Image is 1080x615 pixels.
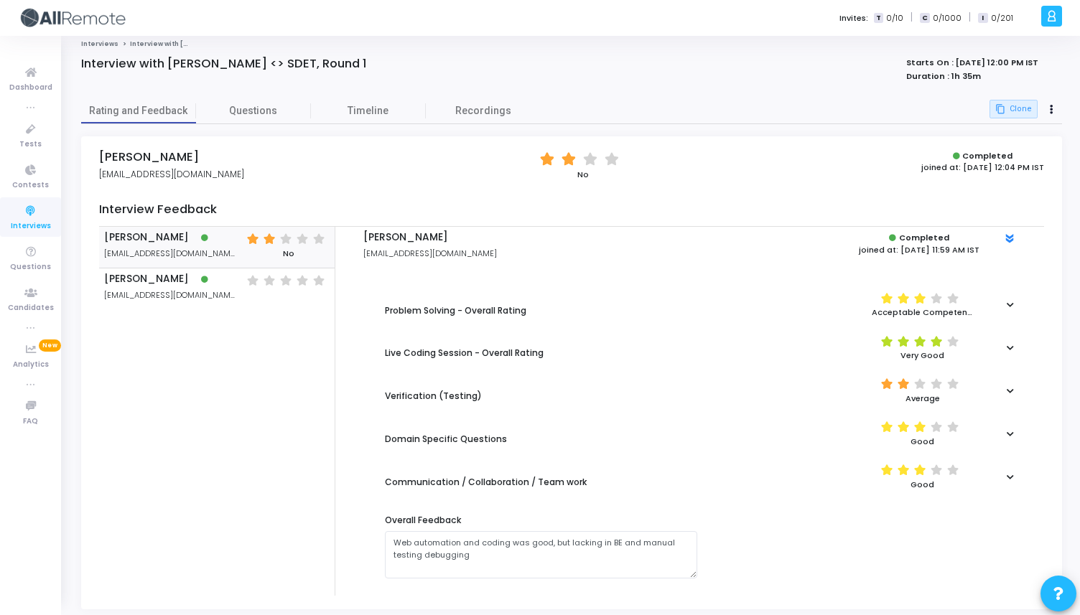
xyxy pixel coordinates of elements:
[104,232,189,244] span: [PERSON_NAME]
[455,103,511,118] span: Recordings
[81,57,367,71] div: Interview with [PERSON_NAME] <> SDET, Round 1
[872,479,973,491] div: Good
[39,339,61,352] span: New
[311,103,426,118] span: Timeline
[23,416,38,428] span: FAQ
[18,4,126,32] img: logo
[886,12,903,24] span: 0/10
[540,169,626,181] div: No
[990,100,1038,118] button: Clone
[19,139,42,151] span: Tests
[247,248,330,260] div: No
[11,220,51,233] span: Interviews
[874,13,883,24] span: T
[995,104,1005,114] mat-icon: content_copy
[962,150,1012,161] strong: Completed
[385,514,697,527] div: Overall Feedback
[859,244,979,256] div: joined at: [DATE] 11:59 AM IST
[81,103,196,118] span: Rating and Feedback
[104,273,189,286] span: [PERSON_NAME]
[906,57,1038,68] strong: Starts On : [DATE] 12:00 PM IST
[911,10,913,25] span: |
[872,436,973,448] div: Good
[872,393,973,405] div: Average
[920,13,929,24] span: C
[104,248,235,260] span: [EMAIL_ADDRESS][DOMAIN_NAME]
[969,10,971,25] span: |
[839,12,868,24] label: Invites:
[363,232,683,244] h5: [PERSON_NAME]
[99,150,244,164] h4: [PERSON_NAME]
[9,82,52,94] span: Dashboard
[385,347,544,360] div: Live Coding Session - Overall Rating
[363,248,497,259] span: [EMAIL_ADDRESS][DOMAIN_NAME]
[196,103,311,118] span: Questions
[978,13,987,24] span: I
[991,12,1013,24] span: 0/201
[899,232,949,243] strong: Completed
[99,168,244,180] span: [EMAIL_ADDRESS][DOMAIN_NAME]
[10,261,51,273] span: Questions
[872,306,973,319] div: Acceptable Competency
[385,304,526,318] div: Problem Solving - Overall Rating
[933,12,962,24] span: 0/1000
[8,302,54,314] span: Candidates
[12,179,49,192] span: Contests
[385,433,507,446] div: Domain Specific Questions
[81,39,1062,49] nav: breadcrumb
[81,39,118,48] a: Interviews
[906,70,981,82] strong: Duration : 1h 35m
[130,39,294,48] span: Interview with [PERSON_NAME] <> SDET, Round 1
[99,202,1044,227] h4: Interview Feedback
[385,476,587,489] div: Communication / Collaboration / Team work
[872,349,973,362] div: Very Good
[104,289,235,301] span: [EMAIL_ADDRESS][DOMAIN_NAME]
[13,359,49,371] span: Analytics
[921,161,1044,174] div: joined at: [DATE] 12:04 PM IST
[385,390,482,403] div: Verification (Testing)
